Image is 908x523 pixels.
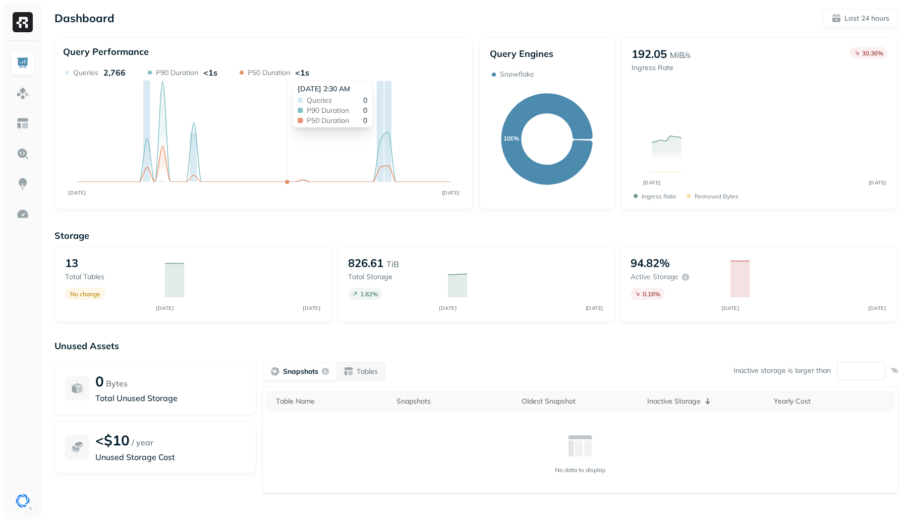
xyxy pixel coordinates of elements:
[643,179,660,186] tspan: [DATE]
[439,305,457,311] tspan: [DATE]
[360,290,378,298] p: 1.82 %
[16,147,29,160] img: Query Explorer
[642,192,676,200] p: Ingress Rate
[95,431,130,449] p: <$10
[307,97,367,104] div: 0
[73,68,98,78] p: Queries
[16,87,29,100] img: Assets
[357,367,378,376] p: Tables
[54,11,115,25] p: Dashboard
[283,367,318,376] p: Snapshots
[70,290,100,298] p: No change
[348,272,438,282] p: Total storage
[647,397,701,406] p: Inactive Storage
[54,230,898,241] p: Storage
[442,189,460,196] tspan: [DATE]
[733,366,831,375] p: Inactive storage is larger than
[500,70,534,79] p: Snowflake
[65,272,155,282] p: Total tables
[386,258,399,270] p: TiB
[248,68,290,78] p: P50 Duration
[823,9,898,27] button: Last 24 hours
[670,49,691,61] p: MiB/s
[695,192,739,200] p: Removed bytes
[95,392,246,404] p: Total Unused Storage
[307,117,349,124] span: P50 Duration
[16,56,29,70] img: Dashboard
[156,68,198,78] p: P90 Duration
[203,68,217,78] p: <1s
[103,68,126,78] p: 2,766
[722,305,740,311] tspan: [DATE]
[522,397,637,406] div: Oldest Snapshot
[844,14,889,23] p: Last 24 hours
[295,68,309,78] p: <1s
[774,397,889,406] div: Yearly Cost
[862,49,883,57] p: 30.36 %
[632,47,667,61] p: 192.05
[95,451,246,463] p: Unused Storage Cost
[95,372,104,390] p: 0
[503,135,520,142] text: 100%
[298,84,367,94] div: [DATE] 2:30 AM
[307,117,367,124] div: 0
[868,179,886,186] tspan: [DATE]
[63,46,149,57] p: Query Performance
[16,177,29,190] img: Insights
[16,117,29,130] img: Asset Explorer
[643,290,660,298] p: 0.16 %
[106,377,128,389] p: Bytes
[54,340,898,352] p: Unused Assets
[276,397,386,406] div: Table Name
[396,397,512,406] div: Snapshots
[303,305,320,311] tspan: [DATE]
[13,12,33,32] img: Ryft
[631,272,678,282] p: Active storage
[132,436,153,448] p: / year
[16,494,30,508] img: Singular
[68,189,86,196] tspan: [DATE]
[348,256,383,270] p: 826.61
[891,366,898,375] p: %
[869,305,886,311] tspan: [DATE]
[307,97,332,104] span: Queries
[490,48,604,59] p: Query Engines
[65,256,78,270] p: 13
[307,107,367,114] div: 0
[156,305,174,311] tspan: [DATE]
[16,208,29,221] img: Optimization
[586,305,603,311] tspan: [DATE]
[555,466,605,474] p: No data to display
[631,256,670,270] p: 94.82%
[632,63,691,73] p: Ingress Rate
[307,107,349,114] span: P90 Duration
